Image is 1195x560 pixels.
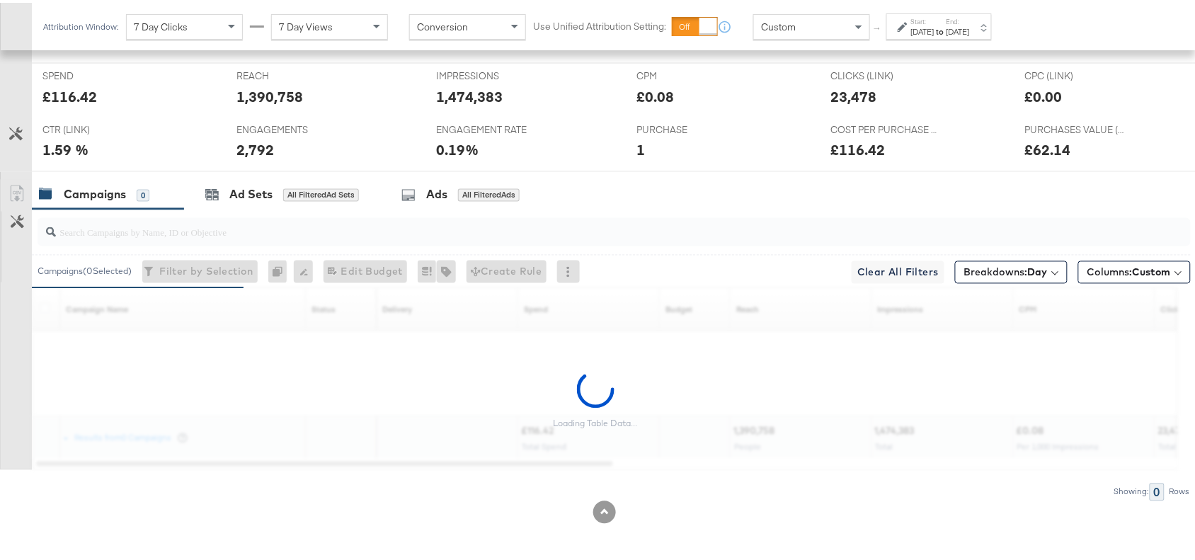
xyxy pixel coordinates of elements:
div: Ads [426,184,447,200]
div: [DATE] [911,23,934,35]
span: 7 Day Clicks [134,18,188,30]
span: CTR (LINK) [42,120,149,134]
span: 7 Day Views [279,18,333,30]
span: Breakdowns: [964,263,1048,277]
div: 23,478 [830,84,876,104]
div: Campaigns ( 0 Selected) [38,263,132,275]
span: ENGAGEMENT RATE [437,120,543,134]
div: All Filtered Ad Sets [283,186,359,199]
b: Day [1028,263,1048,276]
button: Clear All Filters [852,258,944,281]
div: 1 [636,137,645,158]
div: 1.59 % [42,137,88,158]
input: Search Campaigns by Name, ID or Objective [56,210,1086,238]
span: CPM [636,67,743,80]
span: Custom [1133,263,1171,276]
div: £62.14 [1025,137,1071,158]
div: Showing: [1114,484,1150,494]
label: End: [947,14,970,23]
span: PURCHASE [636,120,743,134]
div: Ad Sets [229,184,273,200]
div: 0 [268,258,294,280]
span: CLICKS (LINK) [830,67,937,80]
div: Attribution Window: [42,19,119,29]
div: £0.08 [636,84,674,104]
button: Columns:Custom [1078,258,1191,281]
div: £116.42 [830,137,885,158]
span: REACH [236,67,343,80]
span: CPC (LINK) [1025,67,1131,80]
span: ↑ [871,24,885,29]
span: Conversion [417,18,468,30]
div: 0 [137,187,149,200]
div: £0.00 [1025,84,1063,104]
div: 1,390,758 [236,84,303,104]
span: IMPRESSIONS [437,67,543,80]
div: 0.19% [437,137,479,158]
span: Clear All Filters [857,261,939,279]
div: [DATE] [947,23,970,35]
div: Campaigns [64,184,126,200]
div: Loading Table Data... [554,416,638,427]
label: Start: [911,14,934,23]
span: PURCHASES VALUE (WEBSITE EVENTS) [1025,120,1131,134]
button: Breakdowns:Day [955,258,1068,281]
div: All Filtered Ads [458,186,520,199]
div: 1,474,383 [437,84,503,104]
span: Custom [761,18,796,30]
span: ENGAGEMENTS [236,120,343,134]
div: 0 [1150,481,1165,498]
div: £116.42 [42,84,97,104]
label: Use Unified Attribution Setting: [533,17,666,30]
span: SPEND [42,67,149,80]
span: Columns: [1087,263,1171,277]
strong: to [934,23,947,34]
div: 2,792 [236,137,274,158]
div: Rows [1169,484,1191,494]
span: COST PER PURCHASE (WEBSITE EVENTS) [830,120,937,134]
